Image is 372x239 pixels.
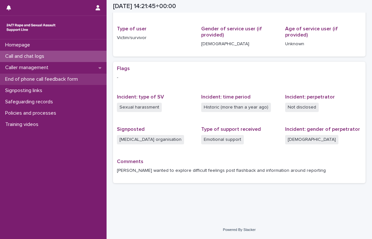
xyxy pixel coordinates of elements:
[201,127,261,132] span: Type of support received
[201,26,262,37] span: Gender of service user (if provided)
[201,103,271,112] span: Historic (more than a year ago)
[117,66,130,71] span: Flags
[3,99,58,105] p: Safeguarding records
[223,228,255,232] a: Powered By Stacker
[113,3,176,10] h2: [DATE] 14:21:45+00:00
[285,135,338,144] span: [DEMOGRAPHIC_DATA]
[117,167,362,174] p: [PERSON_NAME] wanted to explore difficult feelings post flashback and information around reporting
[3,42,35,48] p: Homepage
[285,26,338,37] span: Age of service user (if provided)
[117,159,143,164] span: Comments
[285,94,335,99] span: Incident: perpetrator
[117,35,193,41] p: Victim/survivor
[3,76,83,82] p: End of phone call feedback form
[285,41,362,47] p: Unknown
[5,21,57,34] img: rhQMoQhaT3yELyF149Cw
[3,110,61,116] p: Policies and processes
[117,103,162,112] span: Sexual harassment
[3,53,49,59] p: Call and chat logs
[117,135,184,144] span: [MEDICAL_DATA] organisation
[117,74,362,81] p: -
[201,135,244,144] span: Emotional support
[201,41,278,47] p: [DEMOGRAPHIC_DATA]
[117,94,164,99] span: Incident: type of SV
[117,127,145,132] span: Signposted
[3,65,54,71] p: Caller management
[3,88,47,94] p: Signposting links
[201,94,251,99] span: Incident: time period
[3,121,44,128] p: Training videos
[117,26,147,31] span: Type of user
[285,103,319,112] span: Not disclosed
[285,127,360,132] span: Incident: gender of perpetrator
